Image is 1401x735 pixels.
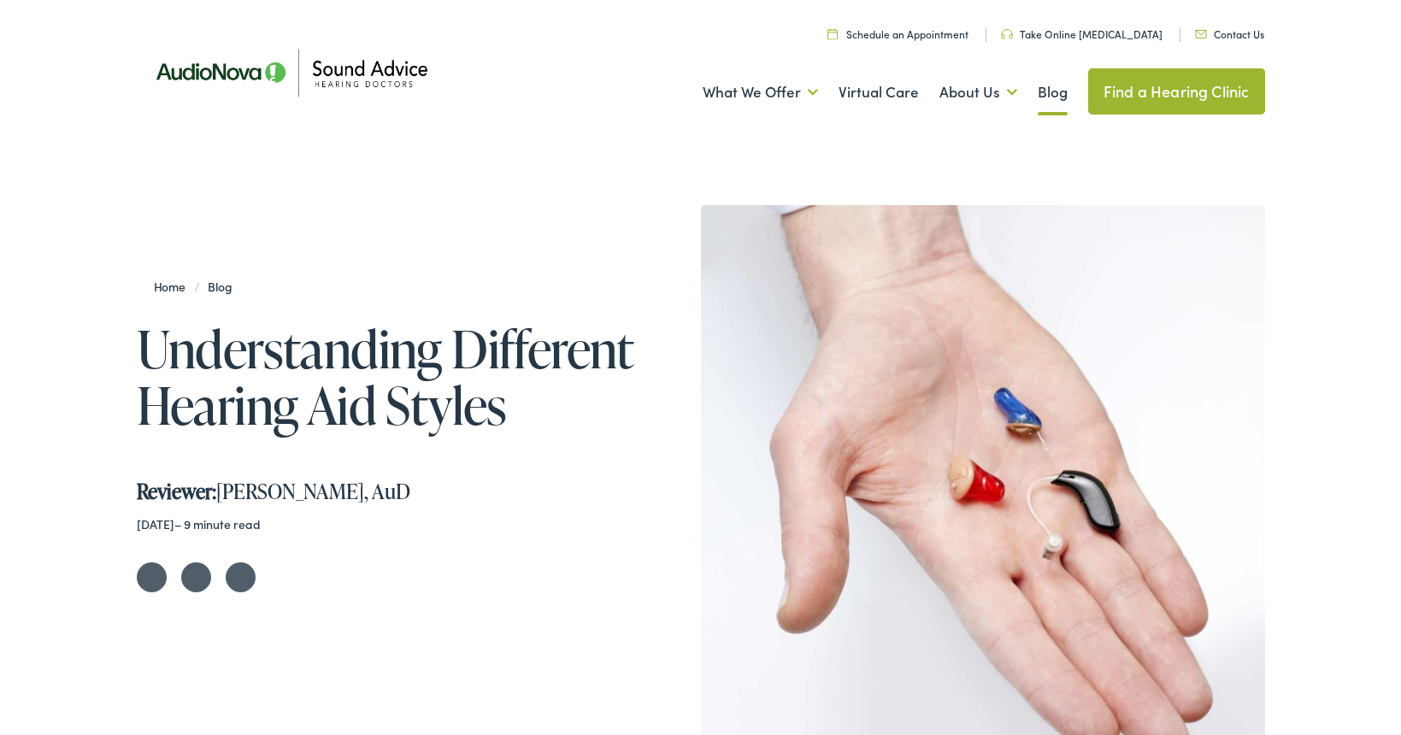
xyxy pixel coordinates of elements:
span: / [154,278,241,295]
a: Find a Hearing Clinic [1088,68,1265,115]
strong: Reviewer: [137,477,216,505]
img: Headphone icon in a unique green color, suggesting audio-related services or features. [1001,29,1013,39]
a: Home [154,278,194,295]
a: Blog [1038,61,1068,124]
a: Virtual Care [839,61,919,124]
a: Share on LinkedIn [226,562,256,592]
a: What We Offer [703,61,818,124]
img: Icon representing mail communication in a unique green color, indicative of contact or communicat... [1195,30,1207,38]
div: [PERSON_NAME], AuD [137,455,656,504]
a: About Us [939,61,1017,124]
img: Calendar icon in a unique green color, symbolizing scheduling or date-related features. [827,28,838,39]
time: [DATE] [137,515,174,532]
a: Contact Us [1195,26,1264,41]
a: Take Online [MEDICAL_DATA] [1001,26,1163,41]
a: Schedule an Appointment [827,26,968,41]
h1: Understanding Different Hearing Aid Styles [137,320,656,433]
div: – 9 minute read [137,517,656,532]
a: Blog [199,278,240,295]
a: Share on Facebook [181,562,211,592]
a: Share on Twitter [137,562,167,592]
